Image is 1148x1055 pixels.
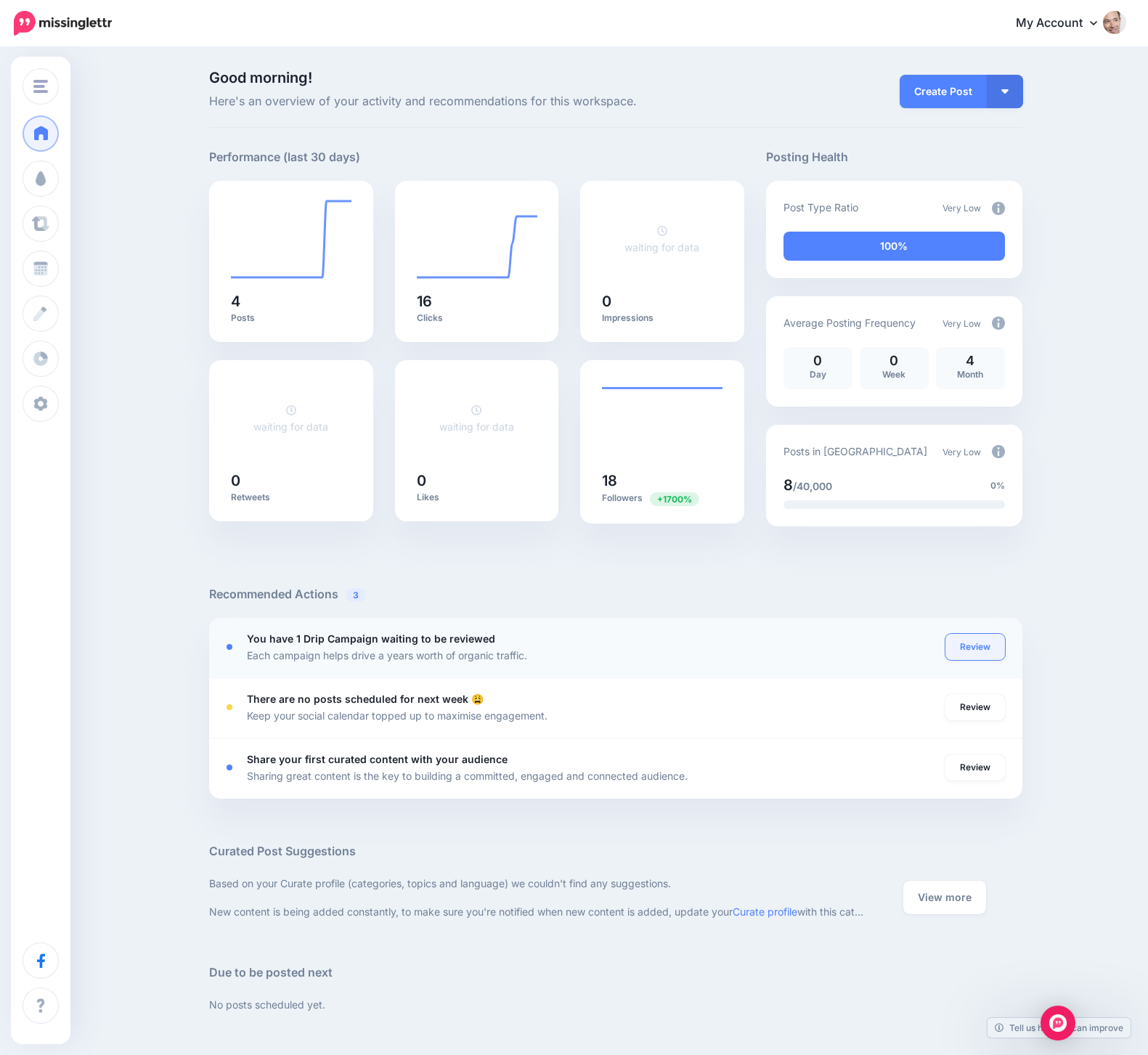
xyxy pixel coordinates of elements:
[900,75,987,108] a: Create Post
[783,476,793,494] span: 8
[992,202,1005,215] img: info-circle-grey.png
[439,404,514,433] a: waiting for data
[783,443,927,460] p: Posts in [GEOGRAPHIC_DATA]
[209,996,1022,1013] p: No posts scheduled yet.
[227,765,232,770] div: <div class='status-dot small red margin-right'></div>Error
[417,312,537,324] p: Clicks
[783,232,1005,261] div: 100% of your posts in the last 30 days have been from Drip Campaigns
[882,369,905,380] span: Week
[992,317,1005,330] img: info-circle-grey.png
[945,634,1005,660] a: Review
[14,11,112,36] img: Missinglettr
[227,704,232,710] div: <div class='status-dot small red margin-right'></div>Error
[943,354,998,367] p: 4
[247,693,484,705] b: There are no posts scheduled for next week 😩
[766,148,1022,166] h5: Posting Health
[209,903,867,920] p: New content is being added constantly, to make sure you're notified when new content is added, up...
[733,905,797,918] a: Curate profile
[209,69,312,86] span: Good morning!
[247,753,508,765] b: Share your first curated content with your audience
[988,1018,1131,1038] a: Tell us how we can improve
[1041,1006,1075,1040] div: Open Intercom Messenger
[209,585,1022,603] h5: Recommended Actions
[602,312,722,324] p: Impressions
[957,369,983,380] span: Month
[253,404,328,433] a: waiting for data
[783,314,916,331] p: Average Posting Frequency
[943,447,981,457] span: Very Low
[209,875,867,892] p: Based on your Curate profile (categories, topics and language) we couldn't find any suggestions.
[867,354,921,367] p: 0
[231,312,351,324] p: Posts
[33,80,48,93] img: menu.png
[945,754,1005,781] a: Review
[231,492,351,503] p: Retweets
[247,647,527,664] p: Each campaign helps drive a years worth of organic traffic.
[227,644,232,650] div: <div class='status-dot small red margin-right'></div>Error
[990,478,1005,493] span: 0%
[943,318,981,329] span: Very Low
[209,964,1022,982] h5: Due to be posted next
[231,294,351,309] h5: 4
[417,492,537,503] p: Likes
[791,354,845,367] p: 0
[209,842,1022,860] h5: Curated Post Suggestions
[624,224,699,253] a: waiting for data
[209,148,360,166] h5: Performance (last 30 days)
[417,294,537,309] h5: 16
[602,294,722,309] h5: 0
[247,632,495,645] b: You have 1 Drip Campaign waiting to be reviewed
[417,473,537,488] h5: 0
[209,92,744,111] span: Here's an overview of your activity and recommendations for this workspace.
[992,445,1005,458] img: info-circle-grey.png
[346,588,366,602] span: 3
[602,473,722,488] h5: 18
[247,707,547,724] p: Keep your social calendar topped up to maximise engagement.
[1001,89,1009,94] img: arrow-down-white.png
[810,369,826,380] span: Day
[247,767,688,784] p: Sharing great content is the key to building a committed, engaged and connected audience.
[945,694,1005,720] a: Review
[903,881,986,914] a: View more
[783,199,858,216] p: Post Type Ratio
[793,480,832,492] span: /40,000
[943,203,981,213] span: Very Low
[650,492,699,506] span: Previous period: 1
[1001,6,1126,41] a: My Account
[231,473,351,488] h5: 0
[602,492,722,505] p: Followers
